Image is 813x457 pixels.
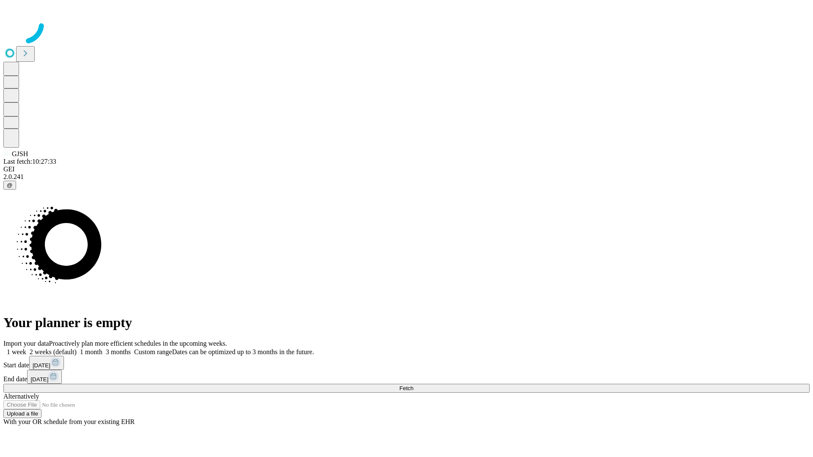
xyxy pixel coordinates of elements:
[3,165,810,173] div: GEI
[7,182,13,188] span: @
[3,158,56,165] span: Last fetch: 10:27:33
[3,409,41,418] button: Upload a file
[3,173,810,181] div: 2.0.241
[12,150,28,157] span: GJSH
[3,315,810,330] h1: Your planner is empty
[106,348,131,355] span: 3 months
[80,348,102,355] span: 1 month
[30,376,48,383] span: [DATE]
[3,356,810,370] div: Start date
[399,385,413,391] span: Fetch
[3,340,49,347] span: Import your data
[7,348,26,355] span: 1 week
[3,370,810,384] div: End date
[29,356,64,370] button: [DATE]
[33,362,50,369] span: [DATE]
[3,181,16,190] button: @
[3,384,810,393] button: Fetch
[172,348,314,355] span: Dates can be optimized up to 3 months in the future.
[49,340,227,347] span: Proactively plan more efficient schedules in the upcoming weeks.
[3,418,135,425] span: With your OR schedule from your existing EHR
[30,348,77,355] span: 2 weeks (default)
[3,393,39,400] span: Alternatively
[134,348,172,355] span: Custom range
[27,370,62,384] button: [DATE]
